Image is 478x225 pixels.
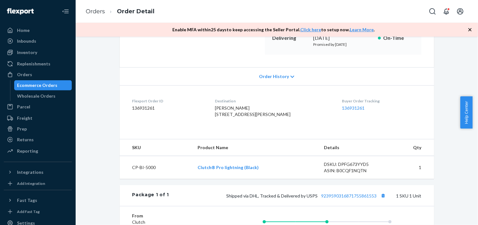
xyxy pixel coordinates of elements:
p: Delivering [273,34,308,42]
a: Learn More [350,27,374,32]
div: DSKU: DPFG673YYD5 [324,161,383,167]
dt: Buyer Order Tracking [342,98,422,104]
a: Orders [86,8,105,15]
button: Fast Tags [4,195,72,205]
a: Ecommerce Orders [14,80,72,90]
div: Fast Tags [17,197,37,204]
a: 9239590316871755861553 [321,193,377,198]
div: Returns [17,137,34,143]
a: Order Detail [117,8,154,15]
a: Replenishments [4,59,72,69]
div: ASIN: B0CQF1NQTN [324,167,383,174]
button: Close Navigation [59,5,72,18]
td: CP-BI-5000 [120,156,193,179]
span: [PERSON_NAME] [STREET_ADDRESS][PERSON_NAME] [215,105,291,117]
a: 136931261 [342,105,365,111]
p: Promised by [DATE] [314,42,373,47]
a: Prep [4,124,72,134]
th: Product Name [193,139,319,156]
a: Reporting [4,146,72,156]
div: Package 1 of 1 [132,192,169,200]
td: 1 [388,156,434,179]
a: Wholesale Orders [14,91,72,101]
button: Open account menu [454,5,467,18]
a: Freight [4,113,72,123]
a: Add Integration [4,180,72,187]
div: Orders [17,71,32,78]
ol: breadcrumbs [81,2,159,21]
span: Order History [259,73,289,80]
th: Qty [388,139,434,156]
span: Shipped via DHL, Tracked & Delivered by USPS [227,193,388,198]
div: Prep [17,126,27,132]
a: Parcel [4,102,72,112]
a: Returns [4,135,72,145]
th: Details [319,139,389,156]
a: Inbounds [4,36,72,46]
div: Inventory [17,49,37,56]
a: Inventory [4,47,72,58]
dt: Flexport Order ID [132,98,205,104]
div: Inbounds [17,38,36,44]
div: Integrations [17,169,43,175]
div: Add Fast Tag [17,209,40,214]
a: Orders [4,70,72,80]
button: Open notifications [440,5,453,18]
div: Replenishments [17,61,50,67]
p: On-Time [383,34,414,42]
dt: From [132,213,208,219]
a: Home [4,25,72,35]
button: Open Search Box [426,5,439,18]
p: Enable MFA within 25 days to keep accessing the Seller Portal. to setup now. . [173,27,375,33]
div: Wholesale Orders [17,93,56,99]
a: Add Fast Tag [4,208,72,216]
div: 1 SKU 1 Unit [169,192,421,200]
dt: Destination [215,98,332,104]
div: Ecommerce Orders [17,82,58,88]
div: Freight [17,115,32,121]
div: Parcel [17,104,30,110]
img: Flexport logo [7,8,34,15]
button: Copy tracking number [379,192,388,200]
div: Add Integration [17,181,45,186]
dd: 136931261 [132,105,205,111]
button: Integrations [4,167,72,177]
a: Click here [301,27,321,32]
div: Home [17,27,30,33]
div: [DATE] [314,34,373,42]
th: SKU [120,139,193,156]
a: Clutch® Pro lightning (Black) [198,165,259,170]
div: Reporting [17,148,38,154]
button: Help Center [460,96,473,129]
